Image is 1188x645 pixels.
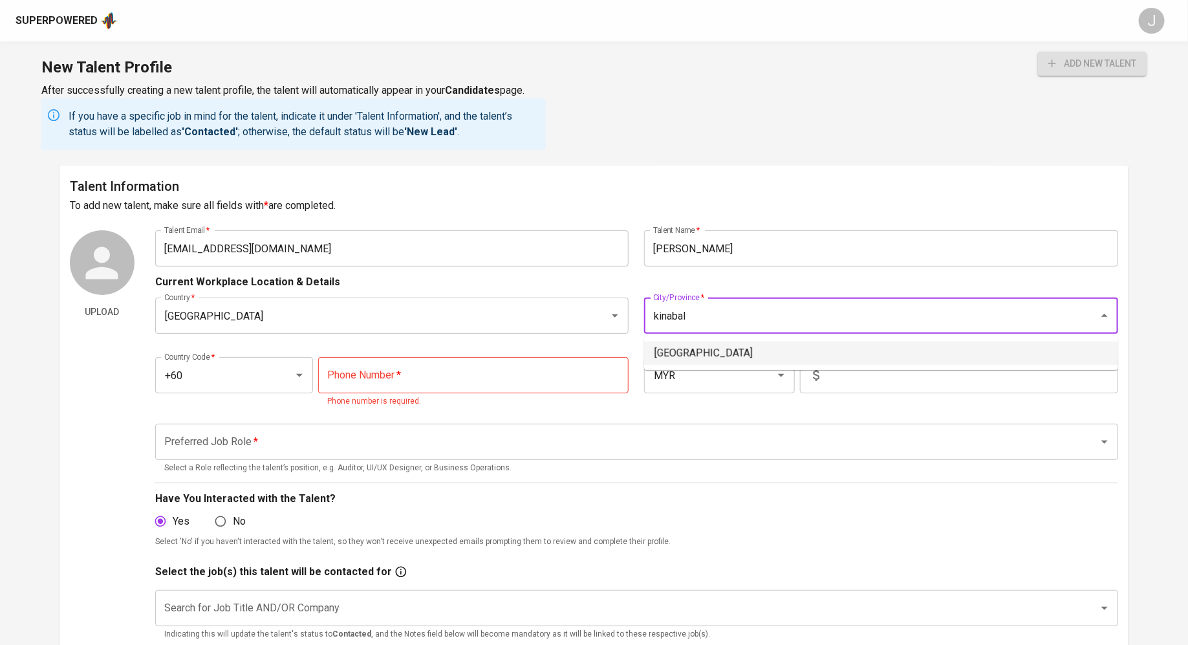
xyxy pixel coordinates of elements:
p: Have You Interacted with the Talent? [155,491,1118,507]
li: [GEOGRAPHIC_DATA] [644,342,1118,365]
img: app logo [100,11,118,30]
div: J [1139,8,1165,34]
p: Select the job(s) this talent will be contacted for [155,564,392,580]
b: 'New Lead' [404,126,457,138]
button: Open [772,366,790,384]
p: If you have a specific job in mind for the talent, indicate it under 'Talent Information', and th... [69,109,541,140]
h6: To add new talent, make sure all fields with are completed. [70,197,1118,215]
a: Superpoweredapp logo [16,11,118,30]
button: Open [1096,433,1114,451]
b: 'Contacted' [182,126,238,138]
button: Close [1096,307,1114,325]
h1: New Talent Profile [41,52,546,83]
p: After successfully creating a new talent profile, the talent will automatically appear in your page. [41,83,546,98]
span: Upload [75,304,129,320]
div: Superpowered [16,14,98,28]
button: Open [290,366,308,384]
b: Contacted [332,629,371,639]
p: Current Workplace Location & Details [155,274,340,290]
div: Almost there! Once you've completed all the fields marked with * under 'Talent Information', you'... [1038,52,1147,76]
button: add new talent [1038,52,1147,76]
h6: Talent Information [70,176,1118,197]
button: Open [606,307,624,325]
p: Phone number is required. [327,395,620,408]
span: No [233,514,246,529]
button: Upload [70,300,135,324]
svg: If you have a specific job in mind for the talent, indicate it here. This will change the talent'... [394,565,407,578]
p: Select 'No' if you haven't interacted with the talent, so they won’t receive unexpected emails pr... [155,536,1118,549]
span: Yes [173,514,189,529]
button: Open [1096,599,1114,617]
span: add new talent [1048,56,1136,72]
p: Select a Role reflecting the talent’s position, e.g. Auditor, UI/UX Designer, or Business Operati... [164,462,1109,475]
b: Candidates [445,84,500,96]
p: Indicating this will update the talent's status to , and the Notes field below will become mandat... [164,628,1109,641]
